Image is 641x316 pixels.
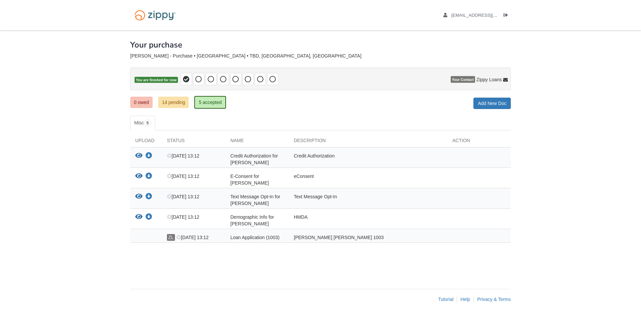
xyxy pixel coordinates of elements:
[135,152,143,160] button: View Credit Authorization for Myranda Nevins
[447,137,511,147] div: Action
[162,137,225,147] div: Status
[451,13,528,18] span: myrandanevins@gmail.com
[135,193,143,200] button: View Text Message Opt-In for Myranda Nevins
[135,173,143,180] button: View E-Consent for Myranda Nevins
[135,77,178,83] span: You are finished for now
[130,97,153,108] a: 0 owed
[167,194,199,199] span: [DATE] 13:12
[135,214,143,221] button: View Demographic Info for Myranda Nevins
[146,153,152,159] a: Download Credit Authorization for Myranda Nevins
[451,76,475,83] span: Your Contact
[438,297,453,302] a: Tutorial
[460,297,470,302] a: Help
[443,13,528,19] a: edit profile
[289,173,447,186] div: eConsent
[225,137,289,147] div: Name
[503,13,511,19] a: Log out
[230,235,279,240] span: Loan Application (1003)
[130,137,162,147] div: Upload
[158,97,189,108] a: 14 pending
[289,137,447,147] div: Description
[176,235,209,240] span: [DATE] 13:12
[144,120,152,126] span: 5
[230,194,280,206] span: Text Message Opt-In for [PERSON_NAME]
[230,174,269,186] span: E-Consent for [PERSON_NAME]
[230,153,278,165] span: Credit Authorization for [PERSON_NAME]
[476,76,502,83] span: Zippy Loans
[146,215,152,220] a: Download Demographic Info for Myranda Nevins
[289,234,447,241] div: [PERSON_NAME] [PERSON_NAME] 1003
[146,194,152,200] a: Download Text Message Opt-In for Myranda Nevins
[230,214,274,226] span: Demographic Info for [PERSON_NAME]
[289,193,447,207] div: Text Message Opt-In
[130,7,180,24] img: Logo
[130,116,155,130] a: Misc
[130,53,511,59] div: [PERSON_NAME] - Purchase • [GEOGRAPHIC_DATA] • TBD, [GEOGRAPHIC_DATA], [GEOGRAPHIC_DATA]
[167,234,175,241] span: ZL
[194,96,226,109] a: 5 accepted
[289,214,447,227] div: HMDA
[167,153,199,159] span: [DATE] 13:12
[477,297,511,302] a: Privacy & Terms
[473,98,511,109] a: Add New Doc
[289,152,447,166] div: Credit Authorization
[167,214,199,220] span: [DATE] 13:12
[146,174,152,179] a: Download E-Consent for Myranda Nevins
[130,40,182,49] h1: Your purchase
[167,174,199,179] span: [DATE] 13:12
